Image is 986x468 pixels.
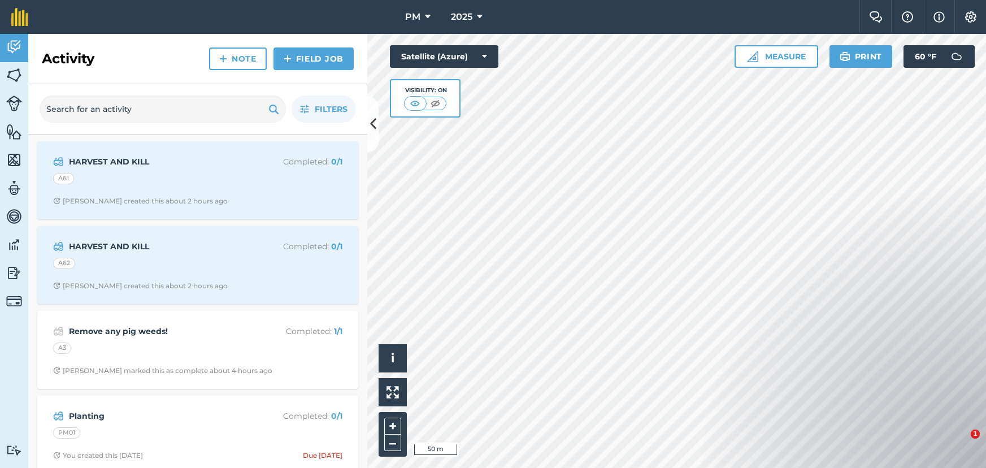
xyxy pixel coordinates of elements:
[735,45,818,68] button: Measure
[428,98,442,109] img: svg+xml;base64,PHN2ZyB4bWxucz0iaHR0cDovL3d3dy53My5vcmcvMjAwMC9zdmciIHdpZHRoPSI1MCIgaGVpZ2h0PSI0MC...
[253,240,342,253] p: Completed :
[53,197,228,206] div: [PERSON_NAME] created this about 2 hours ago
[53,409,64,423] img: svg+xml;base64,PD94bWwgdmVyc2lvbj0iMS4wIiBlbmNvZGluZz0idXRmLTgiPz4KPCEtLSBHZW5lcmF0b3I6IEFkb2JlIE...
[253,410,342,422] p: Completed :
[6,123,22,140] img: svg+xml;base64,PHN2ZyB4bWxucz0iaHR0cDovL3d3dy53My5vcmcvMjAwMC9zdmciIHdpZHRoPSI1NiIgaGVpZ2h0PSI2MC...
[44,318,351,382] a: Remove any pig weeds!Completed: 1/1A3Clock with arrow pointing clockwise[PERSON_NAME] marked this...
[331,241,342,252] strong: 0 / 1
[384,435,401,451] button: –
[391,351,394,365] span: i
[334,326,342,336] strong: 1 / 1
[253,155,342,168] p: Completed :
[945,45,968,68] img: svg+xml;base64,PD94bWwgdmVyc2lvbj0iMS4wIiBlbmNvZGluZz0idXRmLTgiPz4KPCEtLSBHZW5lcmF0b3I6IEFkb2JlIE...
[53,366,272,375] div: [PERSON_NAME] marked this as complete about 4 hours ago
[6,180,22,197] img: svg+xml;base64,PD94bWwgdmVyc2lvbj0iMS4wIiBlbmNvZGluZz0idXRmLTgiPz4KPCEtLSBHZW5lcmF0b3I6IEFkb2JlIE...
[53,173,74,184] div: A61
[451,10,472,24] span: 2025
[44,233,351,297] a: HARVEST AND KILLCompleted: 0/1A62Clock with arrow pointing clockwise[PERSON_NAME] created this ab...
[44,402,351,467] a: PlantingCompleted: 0/1PM01Clock with arrow pointing clockwiseYou created this [DATE]Due [DATE]
[69,240,248,253] strong: HARVEST AND KILL
[971,430,980,439] span: 1
[303,451,342,460] div: Due [DATE]
[292,96,356,123] button: Filters
[53,452,60,459] img: Clock with arrow pointing clockwise
[40,96,286,123] input: Search for an activity
[386,386,399,398] img: Four arrows, one pointing top left, one top right, one bottom right and the last bottom left
[6,236,22,253] img: svg+xml;base64,PD94bWwgdmVyc2lvbj0iMS4wIiBlbmNvZGluZz0idXRmLTgiPz4KPCEtLSBHZW5lcmF0b3I6IEFkb2JlIE...
[6,67,22,84] img: svg+xml;base64,PHN2ZyB4bWxucz0iaHR0cDovL3d3dy53My5vcmcvMjAwMC9zdmciIHdpZHRoPSI1NiIgaGVpZ2h0PSI2MC...
[315,103,348,115] span: Filters
[840,50,850,63] img: svg+xml;base64,PHN2ZyB4bWxucz0iaHR0cDovL3d3dy53My5vcmcvMjAwMC9zdmciIHdpZHRoPSIxOSIgaGVpZ2h0PSIyNC...
[53,343,71,354] div: A3
[405,10,420,24] span: PM
[69,155,248,168] strong: HARVEST AND KILL
[904,45,975,68] button: 60 °F
[747,51,758,62] img: Ruler icon
[53,197,60,205] img: Clock with arrow pointing clockwise
[933,10,945,24] img: svg+xml;base64,PHN2ZyB4bWxucz0iaHR0cDovL3d3dy53My5vcmcvMjAwMC9zdmciIHdpZHRoPSIxNyIgaGVpZ2h0PSIxNy...
[384,418,401,435] button: +
[408,98,422,109] img: svg+xml;base64,PHN2ZyB4bWxucz0iaHR0cDovL3d3dy53My5vcmcvMjAwMC9zdmciIHdpZHRoPSI1MCIgaGVpZ2h0PSI0MC...
[53,281,228,291] div: [PERSON_NAME] created this about 2 hours ago
[6,96,22,111] img: svg+xml;base64,PD94bWwgdmVyc2lvbj0iMS4wIiBlbmNvZGluZz0idXRmLTgiPz4KPCEtLSBHZW5lcmF0b3I6IEFkb2JlIE...
[253,325,342,337] p: Completed :
[964,11,978,23] img: A cog icon
[69,410,248,422] strong: Planting
[404,86,447,95] div: Visibility: On
[53,324,64,338] img: svg+xml;base64,PD94bWwgdmVyc2lvbj0iMS4wIiBlbmNvZGluZz0idXRmLTgiPz4KPCEtLSBHZW5lcmF0b3I6IEFkb2JlIE...
[6,265,22,281] img: svg+xml;base64,PD94bWwgdmVyc2lvbj0iMS4wIiBlbmNvZGluZz0idXRmLTgiPz4KPCEtLSBHZW5lcmF0b3I6IEFkb2JlIE...
[379,344,407,372] button: i
[219,52,227,66] img: svg+xml;base64,PHN2ZyB4bWxucz0iaHR0cDovL3d3dy53My5vcmcvMjAwMC9zdmciIHdpZHRoPSIxNCIgaGVpZ2h0PSIyNC...
[42,50,94,68] h2: Activity
[53,367,60,374] img: Clock with arrow pointing clockwise
[273,47,354,70] a: Field Job
[948,430,975,457] iframe: Intercom live chat
[390,45,498,68] button: Satellite (Azure)
[53,258,75,269] div: A62
[53,427,80,439] div: PM01
[53,155,64,168] img: svg+xml;base64,PD94bWwgdmVyc2lvbj0iMS4wIiBlbmNvZGluZz0idXRmLTgiPz4KPCEtLSBHZW5lcmF0b3I6IEFkb2JlIE...
[11,8,28,26] img: fieldmargin Logo
[53,240,64,253] img: svg+xml;base64,PD94bWwgdmVyc2lvbj0iMS4wIiBlbmNvZGluZz0idXRmLTgiPz4KPCEtLSBHZW5lcmF0b3I6IEFkb2JlIE...
[209,47,267,70] a: Note
[69,325,248,337] strong: Remove any pig weeds!
[44,148,351,213] a: HARVEST AND KILLCompleted: 0/1A61Clock with arrow pointing clockwise[PERSON_NAME] created this ab...
[829,45,893,68] button: Print
[6,38,22,55] img: svg+xml;base64,PD94bWwgdmVyc2lvbj0iMS4wIiBlbmNvZGluZz0idXRmLTgiPz4KPCEtLSBHZW5lcmF0b3I6IEFkb2JlIE...
[268,102,279,116] img: svg+xml;base64,PHN2ZyB4bWxucz0iaHR0cDovL3d3dy53My5vcmcvMjAwMC9zdmciIHdpZHRoPSIxOSIgaGVpZ2h0PSIyNC...
[331,157,342,167] strong: 0 / 1
[6,445,22,456] img: svg+xml;base64,PD94bWwgdmVyc2lvbj0iMS4wIiBlbmNvZGluZz0idXRmLTgiPz4KPCEtLSBHZW5lcmF0b3I6IEFkb2JlIE...
[6,151,22,168] img: svg+xml;base64,PHN2ZyB4bWxucz0iaHR0cDovL3d3dy53My5vcmcvMjAwMC9zdmciIHdpZHRoPSI1NiIgaGVpZ2h0PSI2MC...
[915,45,936,68] span: 60 ° F
[869,11,883,23] img: Two speech bubbles overlapping with the left bubble in the forefront
[6,293,22,309] img: svg+xml;base64,PD94bWwgdmVyc2lvbj0iMS4wIiBlbmNvZGluZz0idXRmLTgiPz4KPCEtLSBHZW5lcmF0b3I6IEFkb2JlIE...
[53,282,60,289] img: Clock with arrow pointing clockwise
[901,11,914,23] img: A question mark icon
[53,451,143,460] div: You created this [DATE]
[6,208,22,225] img: svg+xml;base64,PD94bWwgdmVyc2lvbj0iMS4wIiBlbmNvZGluZz0idXRmLTgiPz4KPCEtLSBHZW5lcmF0b3I6IEFkb2JlIE...
[331,411,342,421] strong: 0 / 1
[284,52,292,66] img: svg+xml;base64,PHN2ZyB4bWxucz0iaHR0cDovL3d3dy53My5vcmcvMjAwMC9zdmciIHdpZHRoPSIxNCIgaGVpZ2h0PSIyNC...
